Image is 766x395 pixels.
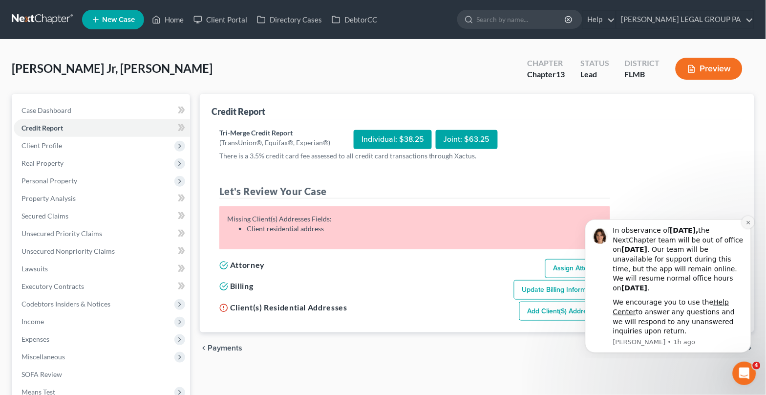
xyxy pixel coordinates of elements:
[354,130,432,149] div: Individual: $38.25
[14,190,190,207] a: Property Analysis
[200,344,242,352] button: chevron_left Payments
[14,242,190,260] a: Unsecured Nonpriority Claims
[733,362,756,385] iframe: Intercom live chat
[21,300,110,308] span: Codebtors Insiders & Notices
[14,225,190,242] a: Unsecured Priority Claims
[21,247,115,255] span: Unsecured Nonpriority Claims
[617,11,754,28] a: [PERSON_NAME] LEGAL GROUP PA
[14,102,190,119] a: Case Dashboard
[514,280,610,300] a: Update Billing Information
[21,335,49,343] span: Expenses
[14,260,190,278] a: Lawsuits
[580,58,609,69] div: Status
[21,352,65,361] span: Miscellaneous
[527,58,565,69] div: Chapter
[208,344,242,352] span: Payments
[189,11,252,28] a: Client Portal
[219,302,347,313] h5: Client(s) Residential Addresses
[14,119,190,137] a: Credit Report
[571,211,766,359] iframe: Intercom notifications message
[21,106,71,114] span: Case Dashboard
[545,259,610,279] a: Assign Attorney
[676,58,743,80] button: Preview
[219,151,610,161] p: There is a 3.5% credit card fee assessed to all credit card transactions through Xactus.
[219,184,610,198] h4: Let's Review Your Case
[625,58,660,69] div: District
[21,264,48,273] span: Lawsuits
[14,207,190,225] a: Secured Claims
[436,130,498,149] div: Joint: $63.25
[21,176,77,185] span: Personal Property
[477,10,566,28] input: Search by name...
[21,212,68,220] span: Secured Claims
[556,69,565,79] span: 13
[21,317,44,326] span: Income
[247,224,602,234] li: Client residential address
[625,69,660,80] div: FLMB
[219,138,330,148] div: (TransUnion®, Equifax®, Experian®)
[227,214,602,234] div: Missing Client(s) Addresses Fields:
[200,344,208,352] i: chevron_left
[14,278,190,295] a: Executory Contracts
[753,362,761,370] span: 4
[102,16,135,23] span: New Case
[21,124,63,132] span: Credit Report
[12,61,213,75] span: [PERSON_NAME] Jr, [PERSON_NAME]
[212,106,265,117] div: Credit Report
[21,370,62,378] span: SOFA Review
[21,194,76,202] span: Property Analysis
[252,11,327,28] a: Directory Cases
[230,260,265,269] span: Attorney
[583,11,616,28] a: Help
[219,128,330,138] div: Tri-Merge Credit Report
[519,302,610,321] a: Add Client(s) Addresses
[580,69,609,80] div: Lead
[147,11,189,28] a: Home
[21,282,84,290] span: Executory Contracts
[21,159,64,167] span: Real Property
[327,11,382,28] a: DebtorCC
[527,69,565,80] div: Chapter
[21,141,62,150] span: Client Profile
[21,229,102,238] span: Unsecured Priority Claims
[219,280,253,292] h5: Billing
[14,366,190,383] a: SOFA Review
